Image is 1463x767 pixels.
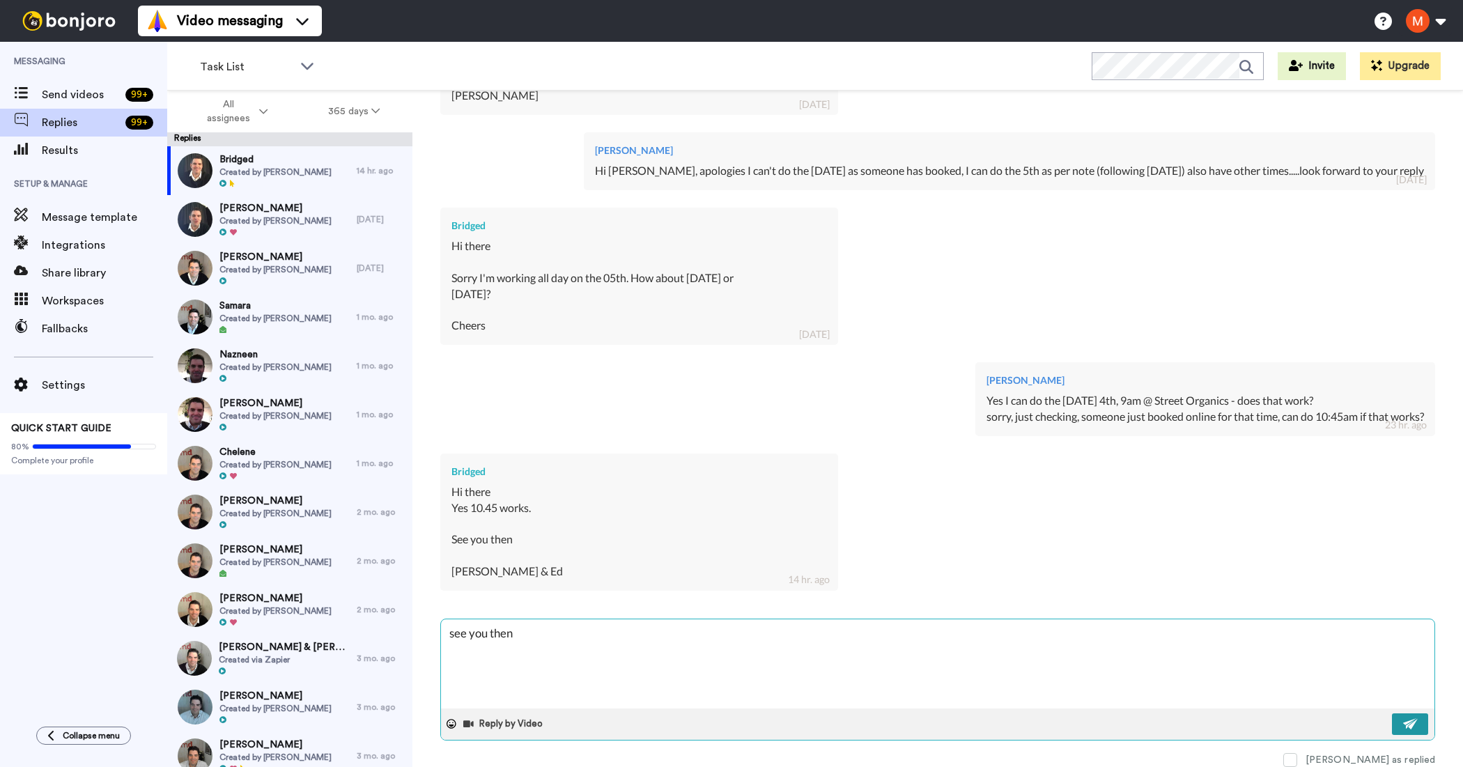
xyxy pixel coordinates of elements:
[219,654,350,665] span: Created via Zapier
[178,446,212,481] img: 10861782-51af-4f73-a57b-0a8d1e7afb9d-thumb.jpg
[219,494,332,508] span: [PERSON_NAME]
[219,201,332,215] span: [PERSON_NAME]
[219,738,332,752] span: [PERSON_NAME]
[167,293,412,341] a: SamaraCreated by [PERSON_NAME]1 mo. ago
[167,390,412,439] a: [PERSON_NAME]Created by [PERSON_NAME]1 mo. ago
[42,209,167,226] span: Message template
[177,641,212,676] img: d2c81f9a-2e6b-483a-8506-54cb785bf0c0-thumb.jpg
[219,605,332,617] span: Created by [PERSON_NAME]
[42,265,167,281] span: Share library
[462,713,547,734] button: Reply by Video
[1360,52,1441,80] button: Upgrade
[357,506,405,518] div: 2 mo. ago
[42,293,167,309] span: Workspaces
[42,320,167,337] span: Fallbacks
[595,144,1424,157] div: [PERSON_NAME]
[42,142,167,159] span: Results
[357,702,405,713] div: 3 mo. ago
[42,237,167,254] span: Integrations
[595,163,1424,179] div: Hi [PERSON_NAME], apologies I can't do the [DATE] as someone has booked, I can do the 5th as per ...
[298,99,410,124] button: 365 days
[42,86,120,103] span: Send videos
[11,441,29,452] span: 80%
[200,59,293,75] span: Task List
[219,348,332,362] span: Nazneen
[441,619,1434,708] textarea: see you then
[178,495,212,529] img: 940c72f7-97db-468b-8c83-ae8330c4bcc0-thumb.jpg
[1385,418,1427,432] div: 23 hr. ago
[42,114,120,131] span: Replies
[357,750,405,761] div: 3 mo. ago
[219,459,332,470] span: Created by [PERSON_NAME]
[170,92,298,131] button: All assignees
[1278,52,1346,80] button: Invite
[788,573,830,587] div: 14 hr. ago
[357,311,405,323] div: 1 mo. ago
[219,264,332,275] span: Created by [PERSON_NAME]
[357,409,405,420] div: 1 mo. ago
[219,640,350,654] span: [PERSON_NAME] & [PERSON_NAME]
[986,393,1424,409] div: Yes I can do the [DATE] 4th, 9am @ Street Organics - does that work?
[1306,753,1435,767] div: [PERSON_NAME] as replied
[219,215,332,226] span: Created by [PERSON_NAME]
[357,604,405,615] div: 2 mo. ago
[125,116,153,130] div: 99 +
[167,146,412,195] a: BridgedCreated by [PERSON_NAME]14 hr. ago
[219,313,332,324] span: Created by [PERSON_NAME]
[167,683,412,731] a: [PERSON_NAME]Created by [PERSON_NAME]3 mo. ago
[219,410,332,421] span: Created by [PERSON_NAME]
[167,488,412,536] a: [PERSON_NAME]Created by [PERSON_NAME]2 mo. ago
[178,202,212,237] img: 295385ef-8967-42a2-9634-3409e74d0fb5-thumb.jpg
[219,153,332,166] span: Bridged
[357,165,405,176] div: 14 hr. ago
[42,377,167,394] span: Settings
[799,98,830,111] div: [DATE]
[357,360,405,371] div: 1 mo. ago
[219,703,332,714] span: Created by [PERSON_NAME]
[178,690,212,725] img: 21d5295b-cca2-4744-95df-56cc399a1d28-thumb.jpg
[219,689,332,703] span: [PERSON_NAME]
[167,634,412,683] a: [PERSON_NAME] & [PERSON_NAME]Created via Zapier3 mo. ago
[178,348,212,383] img: 57c3eae0-c872-4119-a684-325665ff79cf-thumb.jpg
[219,543,332,557] span: [PERSON_NAME]
[17,11,121,31] img: bj-logo-header-white.svg
[167,244,412,293] a: [PERSON_NAME]Created by [PERSON_NAME][DATE]
[167,341,412,390] a: NazneenCreated by [PERSON_NAME]1 mo. ago
[357,458,405,469] div: 1 mo. ago
[357,555,405,566] div: 2 mo. ago
[219,362,332,373] span: Created by [PERSON_NAME]
[219,250,332,264] span: [PERSON_NAME]
[177,11,283,31] span: Video messaging
[146,10,169,32] img: vm-color.svg
[451,238,827,334] div: Hi there Sorry I'm working all day on the 05th. How about [DATE] or [DATE]? Cheers
[219,445,332,459] span: Chelene
[178,592,212,627] img: 13d0547d-15b6-4bb5-864e-a7017640bb88-thumb.jpg
[167,132,412,146] div: Replies
[357,263,405,274] div: [DATE]
[11,424,111,433] span: QUICK START GUIDE
[219,396,332,410] span: [PERSON_NAME]
[219,299,332,313] span: Samara
[219,752,332,763] span: Created by [PERSON_NAME]
[219,591,332,605] span: [PERSON_NAME]
[451,219,827,233] div: Bridged
[178,397,212,432] img: 233e0dd7-ba94-4541-8530-a946525a99ff-thumb.jpg
[178,543,212,578] img: af1a2447-55c9-4a97-b220-a0ecc5455218-thumb.jpg
[11,455,156,466] span: Complete your profile
[178,251,212,286] img: 6f791c55-59c1-4249-bd9f-2f3694cedfd8-thumb.jpg
[986,409,1424,425] div: sorry, just checking, someone just booked online for that time, can do 10:45am if that works?
[219,166,332,178] span: Created by [PERSON_NAME]
[178,300,212,334] img: 22353a6c-c125-4fe0-b2b0-e217b0722219-thumb.jpg
[167,585,412,634] a: [PERSON_NAME]Created by [PERSON_NAME]2 mo. ago
[1403,718,1418,729] img: send-white.svg
[1396,173,1427,187] div: [DATE]
[451,465,827,479] div: Bridged
[357,214,405,225] div: [DATE]
[357,653,405,664] div: 3 mo. ago
[178,153,212,188] img: 14056f05-d9a0-4c60-9e5a-31fc6590360b-thumb.jpg
[219,508,332,519] span: Created by [PERSON_NAME]
[451,484,827,580] div: Hi there Yes 10.45 works. See you then [PERSON_NAME] & Ed
[200,98,256,125] span: All assignees
[799,327,830,341] div: [DATE]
